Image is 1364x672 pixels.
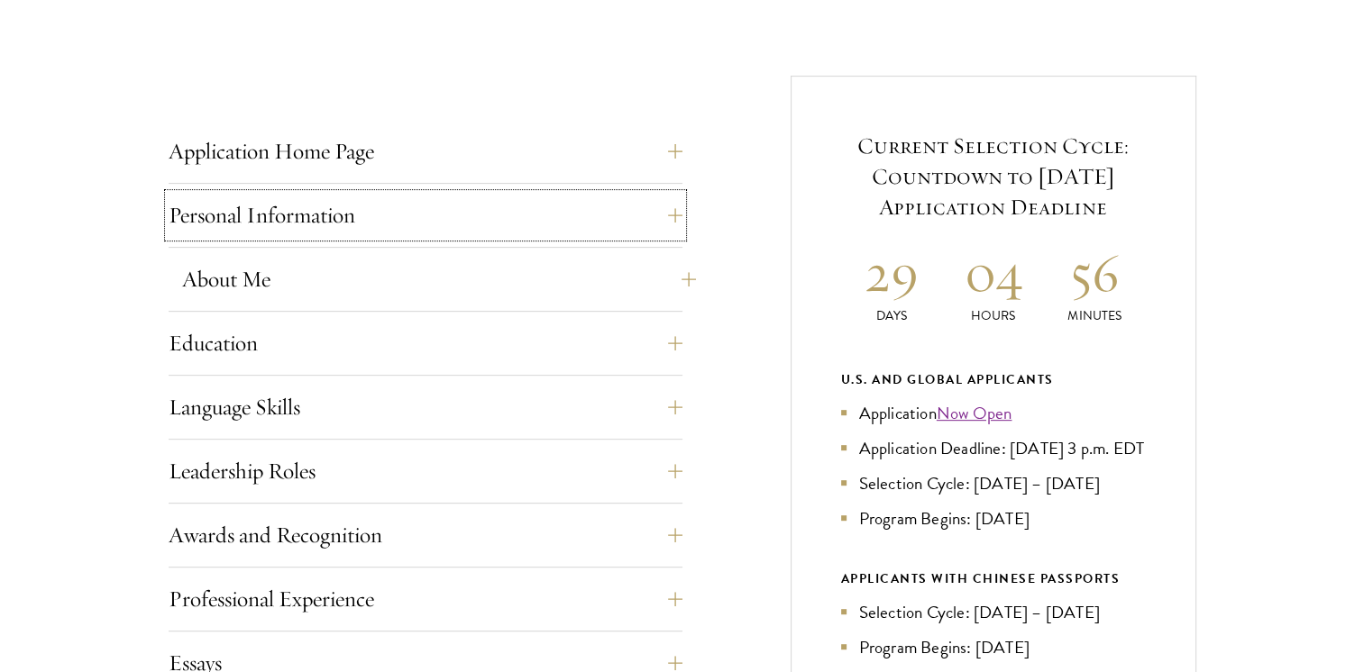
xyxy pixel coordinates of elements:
[169,386,682,429] button: Language Skills
[942,306,1044,325] p: Hours
[841,400,1146,426] li: Application
[169,577,682,621] button: Professional Experience
[841,306,943,325] p: Days
[169,322,682,365] button: Education
[937,400,1012,426] a: Now Open
[169,513,682,557] button: Awards and Recognition
[169,130,682,173] button: Application Home Page
[841,239,943,306] h2: 29
[1044,306,1146,325] p: Minutes
[841,470,1146,496] li: Selection Cycle: [DATE] – [DATE]
[1044,239,1146,306] h2: 56
[942,239,1044,306] h2: 04
[841,368,1146,391] div: U.S. and Global Applicants
[182,258,696,301] button: About Me
[169,450,682,493] button: Leadership Roles
[841,505,1146,531] li: Program Begins: [DATE]
[841,568,1146,590] div: APPLICANTS WITH CHINESE PASSPORTS
[841,599,1146,625] li: Selection Cycle: [DATE] – [DATE]
[841,131,1146,222] h5: Current Selection Cycle: Countdown to [DATE] Application Deadline
[169,194,682,237] button: Personal Information
[841,435,1146,461] li: Application Deadline: [DATE] 3 p.m. EDT
[841,634,1146,660] li: Program Begins: [DATE]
